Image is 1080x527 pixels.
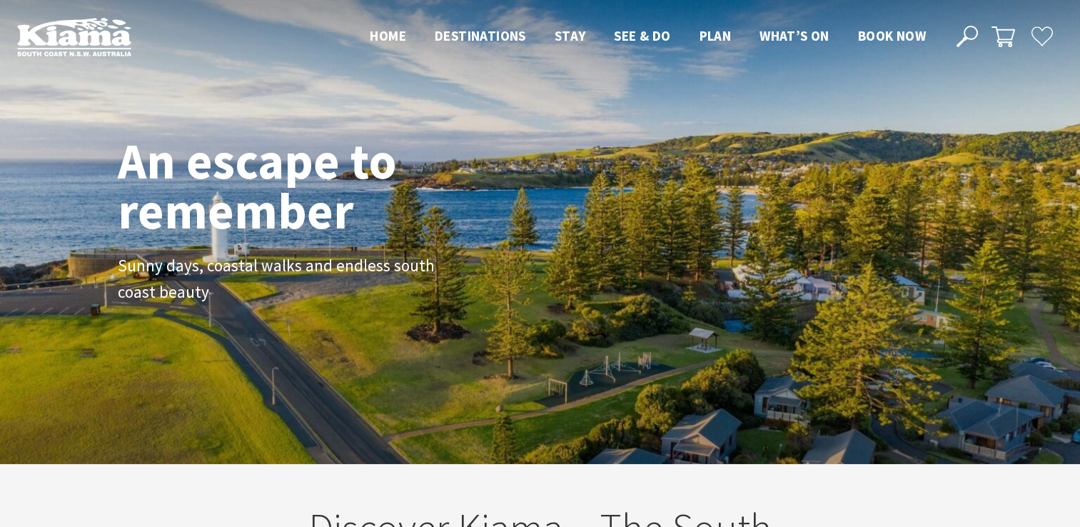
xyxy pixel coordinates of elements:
[435,27,526,44] span: Destinations
[700,27,732,44] span: Plan
[614,27,670,44] span: See & Do
[370,27,406,44] span: Home
[118,136,510,236] h1: An escape to remember
[17,17,131,56] img: Kiama Logo
[858,27,926,44] span: Book now
[759,27,829,44] span: What’s On
[118,253,439,306] p: Sunny days, coastal walks and endless south coast beauty
[355,25,940,49] nav: Main Menu
[555,27,586,44] span: Stay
